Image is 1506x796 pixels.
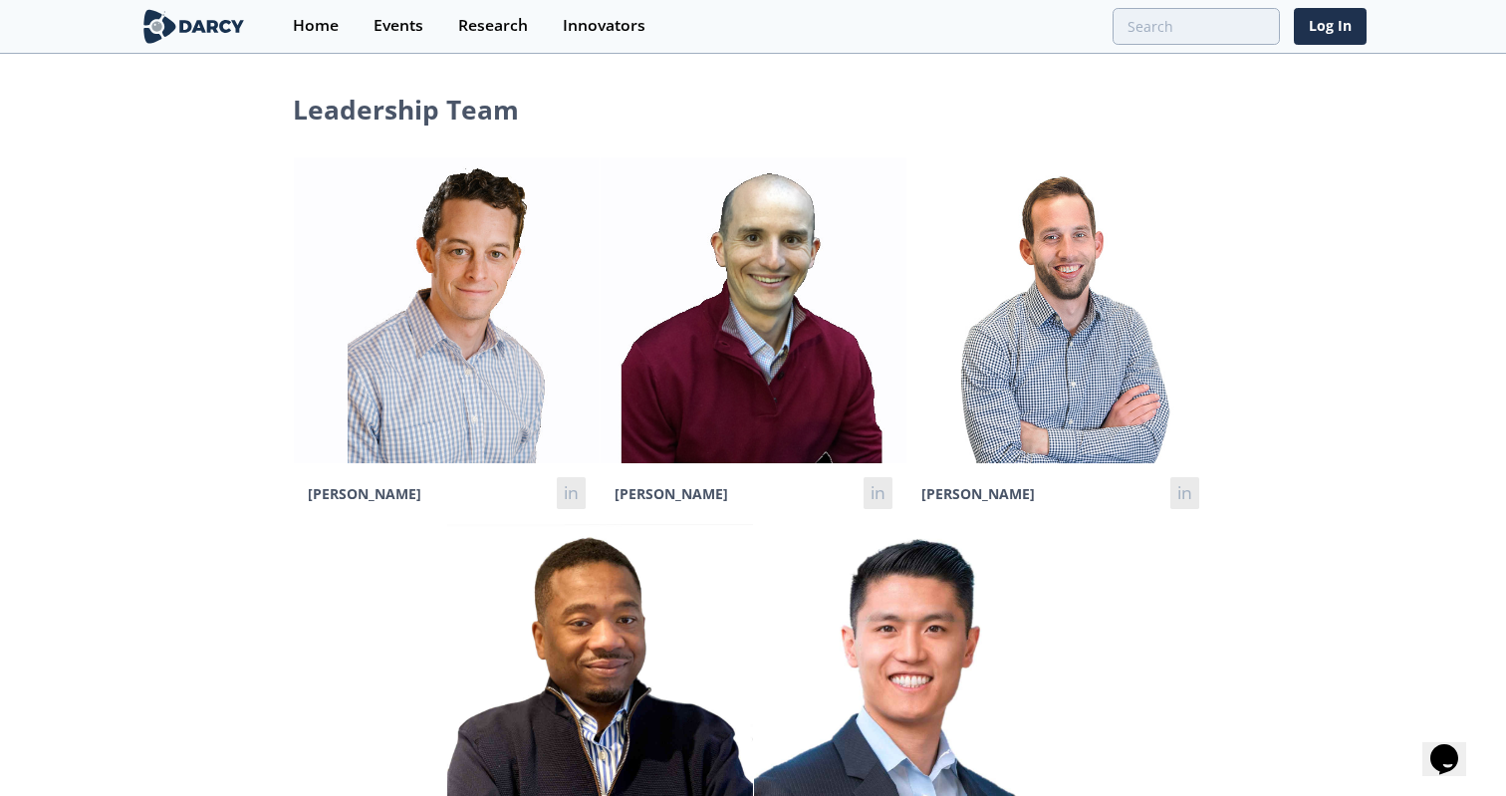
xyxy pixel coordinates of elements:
[374,18,423,34] div: Events
[615,484,728,503] span: [PERSON_NAME]
[139,9,248,44] img: logo-wide.svg
[921,484,1035,503] span: [PERSON_NAME]
[294,157,600,463] img: Sam Long
[458,18,528,34] div: Research
[293,18,339,34] div: Home
[1170,477,1199,509] a: fusion-linkedin
[557,477,586,509] a: fusion-linkedin
[601,157,906,463] img: Phil Kantor
[1294,8,1367,45] a: Log In
[1113,8,1280,45] input: Advanced Search
[563,18,645,34] div: Innovators
[1422,716,1486,776] iframe: chat widget
[907,157,1213,463] img: Lennart Huijbers
[864,477,892,509] a: fusion-linkedin
[293,91,1213,130] h1: Leadership Team
[308,484,421,503] span: [PERSON_NAME]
